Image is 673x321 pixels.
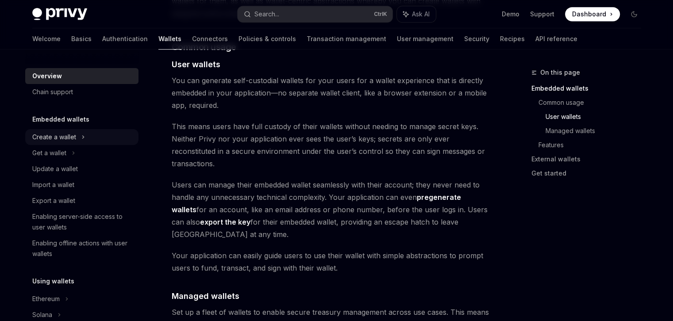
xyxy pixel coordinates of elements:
[254,9,279,19] div: Search...
[627,7,641,21] button: Toggle dark mode
[172,179,491,241] span: Users can manage their embedded wallet seamlessly with their account; they never need to handle a...
[102,28,148,50] a: Authentication
[546,110,648,124] a: User wallets
[32,114,89,125] h5: Embedded wallets
[25,68,138,84] a: Overview
[25,177,138,193] a: Import a wallet
[32,164,78,174] div: Update a wallet
[32,8,87,20] img: dark logo
[172,249,491,274] span: Your application can easily guide users to use their wallet with simple abstractions to prompt us...
[32,71,62,81] div: Overview
[32,148,66,158] div: Get a wallet
[502,10,519,19] a: Demo
[397,28,454,50] a: User management
[540,67,580,78] span: On this page
[25,161,138,177] a: Update a wallet
[307,28,386,50] a: Transaction management
[531,81,648,96] a: Embedded wallets
[32,276,74,287] h5: Using wallets
[200,218,250,227] a: export the key
[32,28,61,50] a: Welcome
[192,28,228,50] a: Connectors
[25,235,138,262] a: Enabling offline actions with user wallets
[238,28,296,50] a: Policies & controls
[32,310,52,320] div: Solana
[32,238,133,259] div: Enabling offline actions with user wallets
[172,120,491,170] span: This means users have full custody of their wallets without needing to manage secret keys. Neithe...
[172,58,220,70] span: User wallets
[238,6,392,22] button: Search...CtrlK
[25,193,138,209] a: Export a wallet
[32,211,133,233] div: Enabling server-side access to user wallets
[538,96,648,110] a: Common usage
[538,138,648,152] a: Features
[71,28,92,50] a: Basics
[374,11,387,18] span: Ctrl K
[172,74,491,111] span: You can generate self-custodial wallets for your users for a wallet experience that is directly e...
[565,7,620,21] a: Dashboard
[32,195,75,206] div: Export a wallet
[464,28,489,50] a: Security
[546,124,648,138] a: Managed wallets
[32,87,73,97] div: Chain support
[500,28,525,50] a: Recipes
[397,6,436,22] button: Ask AI
[32,294,60,304] div: Ethereum
[32,132,76,142] div: Create a wallet
[531,166,648,180] a: Get started
[32,180,74,190] div: Import a wallet
[530,10,554,19] a: Support
[25,209,138,235] a: Enabling server-side access to user wallets
[412,10,430,19] span: Ask AI
[158,28,181,50] a: Wallets
[572,10,606,19] span: Dashboard
[531,152,648,166] a: External wallets
[535,28,577,50] a: API reference
[25,84,138,100] a: Chain support
[172,290,239,302] span: Managed wallets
